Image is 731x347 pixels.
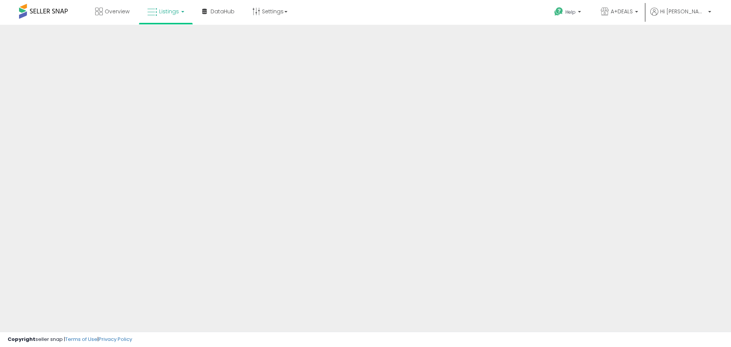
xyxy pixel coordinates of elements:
span: Help [565,9,576,15]
i: Get Help [554,7,563,16]
a: Help [548,1,589,25]
span: Hi [PERSON_NAME] [660,8,706,15]
a: Privacy Policy [99,336,132,343]
strong: Copyright [8,336,35,343]
a: Terms of Use [65,336,97,343]
span: Overview [105,8,129,15]
div: seller snap | | [8,336,132,343]
a: Hi [PERSON_NAME] [650,8,711,25]
span: DataHub [211,8,235,15]
span: Listings [159,8,179,15]
span: A+DEALS [611,8,633,15]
